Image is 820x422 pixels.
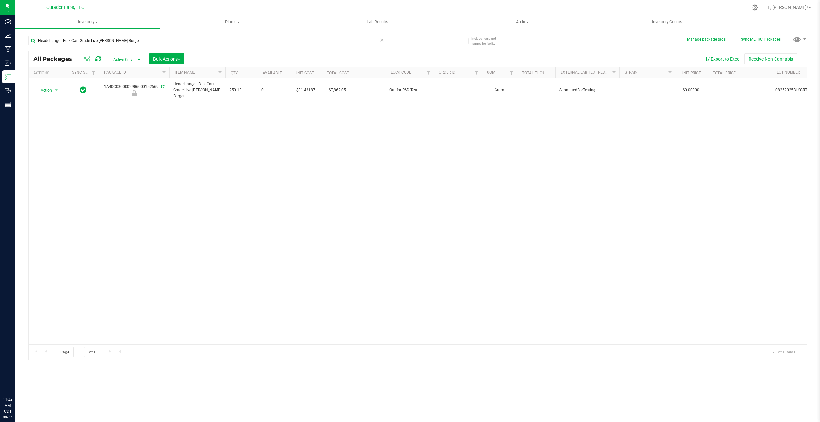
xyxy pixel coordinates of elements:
a: Lot Number [777,70,800,75]
a: Sync Status [72,70,97,75]
p: 08/27 [3,414,12,419]
input: 1 [73,347,85,357]
span: SubmittedForTesting [559,87,616,93]
a: Lock Code [391,70,411,75]
td: $31.43187 [290,78,322,102]
div: 1A40C0300002906000152669 [98,84,170,96]
button: Manage package tags [687,37,726,42]
inline-svg: Reports [5,101,11,108]
span: Plants [160,19,305,25]
a: Filter [159,67,169,78]
a: Filter [88,67,99,78]
span: select [53,86,61,95]
a: Plants [160,15,305,29]
span: Audit [450,19,594,25]
a: Filter [506,67,517,78]
inline-svg: Outbound [5,87,11,94]
a: Qty [231,71,238,75]
span: Include items not tagged for facility [471,36,504,46]
span: Inventory Counts [644,19,691,25]
span: Hi, [PERSON_NAME]! [766,5,808,10]
span: 0 [261,87,286,93]
div: Actions [33,71,64,75]
a: Order Id [439,70,455,75]
inline-svg: Manufacturing [5,46,11,53]
a: Inventory Counts [595,15,740,29]
span: Headchange - Bulk Cart Grade Live [PERSON_NAME] Burger [173,81,222,100]
span: 250.13 [229,87,254,93]
span: Bulk Actions [153,56,180,61]
span: Clear [380,36,384,44]
inline-svg: Dashboard [5,19,11,25]
span: Sync METRC Packages [741,37,781,42]
a: Filter [665,67,676,78]
a: Inventory [15,15,160,29]
span: In Sync [80,85,86,94]
a: Filter [609,67,619,78]
button: Receive Non-Cannabis [744,53,797,64]
span: Gram [486,87,513,93]
div: Out for R&D Test [98,90,170,96]
span: Sync from Compliance System [160,85,164,89]
a: Strain [625,70,638,75]
a: Filter [215,67,225,78]
a: Filter [423,67,434,78]
button: Sync METRC Packages [735,34,786,45]
iframe: Resource center [6,371,26,390]
span: Action [35,86,52,95]
input: Search Package ID, Item Name, SKU, Lot or Part Number... [28,36,387,45]
button: Bulk Actions [149,53,184,64]
inline-svg: Analytics [5,32,11,39]
span: Out for R&D Test [389,87,430,93]
a: Package ID [104,70,126,75]
span: $7,862.05 [325,85,349,95]
p: 11:44 AM CDT [3,397,12,414]
a: Total THC% [522,71,545,75]
span: Inventory [15,19,160,25]
span: Page of 1 [55,347,101,357]
a: Audit [450,15,594,29]
a: Unit Cost [295,71,314,75]
a: Total Cost [327,71,349,75]
a: Available [263,71,282,75]
a: Unit Price [681,71,701,75]
inline-svg: Inbound [5,60,11,66]
a: External Lab Test Result [561,70,611,75]
span: 1 - 1 of 1 items [765,347,800,357]
iframe: Resource center unread badge [19,370,27,377]
inline-svg: Inventory [5,74,11,80]
a: Item Name [175,70,195,75]
a: Lab Results [305,15,450,29]
div: Manage settings [751,4,759,11]
span: Curador Labs, LLC [46,5,84,10]
button: Export to Excel [701,53,744,64]
span: Lab Results [358,19,397,25]
a: Total Price [713,71,736,75]
span: $0.00000 [679,85,702,95]
a: Filter [471,67,482,78]
span: All Packages [33,55,78,62]
a: UOM [487,70,495,75]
